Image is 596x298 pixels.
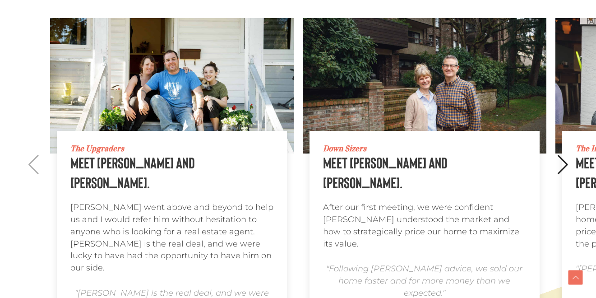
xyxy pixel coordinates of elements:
[323,144,526,153] h3: Down Sizers
[323,153,526,192] h3: Meet [PERSON_NAME] and [PERSON_NAME].
[557,155,569,175] div: Next slide
[70,201,273,274] p: [PERSON_NAME] went above and beyond to help us and I would refer him without hesitation to anyone...
[70,144,273,153] h3: The Upgraders
[323,201,526,250] p: After our first meeting, we were confident [PERSON_NAME] understood the market and how to strateg...
[70,153,273,192] h3: Meet [PERSON_NAME] and [PERSON_NAME].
